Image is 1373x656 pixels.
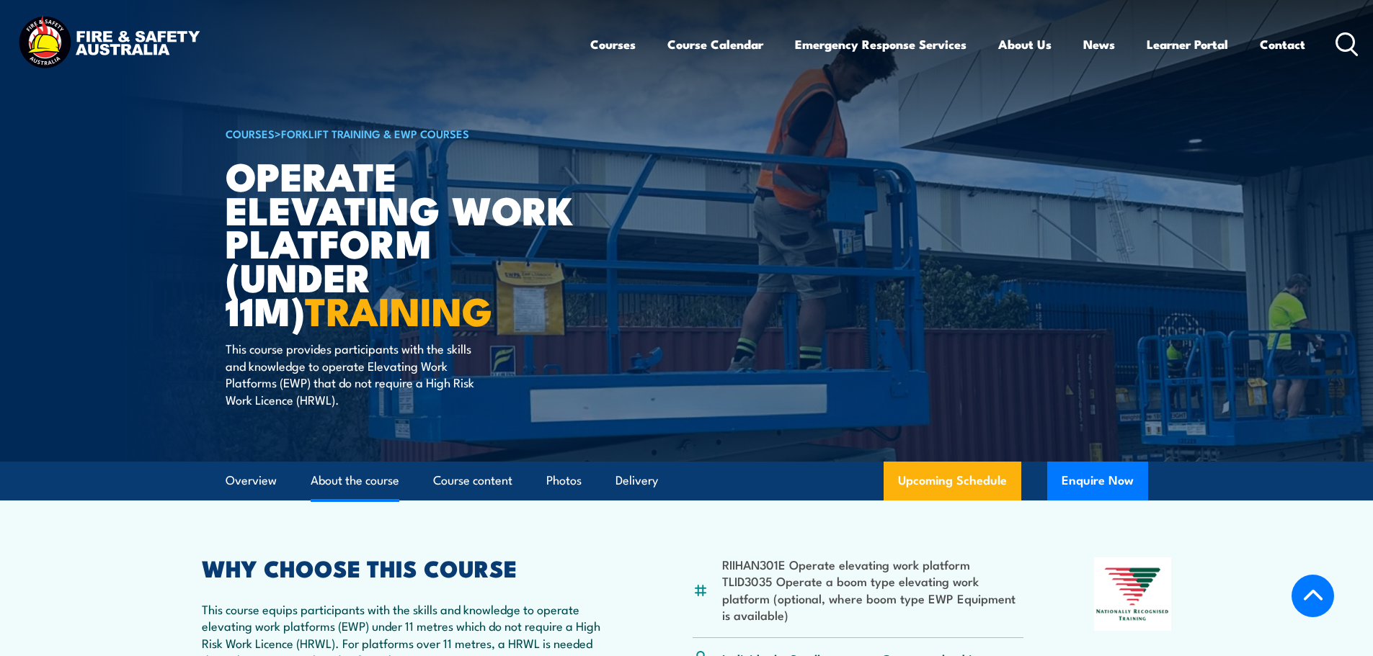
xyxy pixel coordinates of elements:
[281,125,469,141] a: Forklift Training & EWP Courses
[546,462,582,500] a: Photos
[433,462,512,500] a: Course content
[998,25,1052,63] a: About Us
[590,25,636,63] a: Courses
[226,158,582,327] h1: Operate Elevating Work Platform (under 11m)
[795,25,967,63] a: Emergency Response Services
[1047,462,1148,500] button: Enquire Now
[1083,25,1115,63] a: News
[226,125,275,141] a: COURSES
[722,572,1024,623] li: TLID3035 Operate a boom type elevating work platform (optional, where boom type EWP Equipment is ...
[1094,557,1172,631] img: Nationally Recognised Training logo.
[1147,25,1228,63] a: Learner Portal
[226,340,489,408] p: This course provides participants with the skills and knowledge to operate Elevating Work Platfor...
[202,557,623,578] h2: WHY CHOOSE THIS COURSE
[226,125,582,142] h6: >
[722,556,1024,572] li: RIIHAN301E Operate elevating work platform
[884,462,1021,500] a: Upcoming Schedule
[305,279,492,339] strong: TRAINING
[616,462,658,500] a: Delivery
[311,462,399,500] a: About the course
[1260,25,1305,63] a: Contact
[667,25,763,63] a: Course Calendar
[226,462,277,500] a: Overview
